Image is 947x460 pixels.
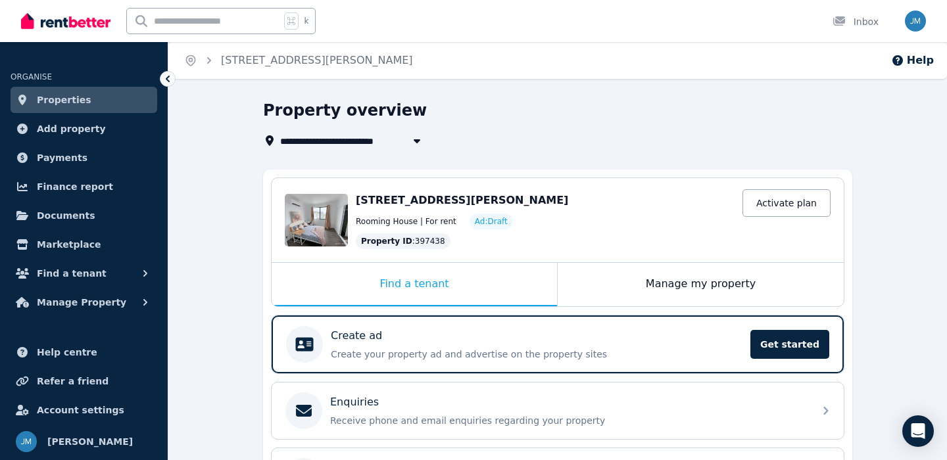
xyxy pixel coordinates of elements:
span: Get started [750,330,829,359]
div: Inbox [833,15,879,28]
span: Help centre [37,344,97,360]
p: Enquiries [330,394,379,410]
span: Rooming House | For rent [356,216,456,227]
div: Open Intercom Messenger [902,415,934,447]
span: Manage Property [37,294,126,310]
span: Property ID [361,236,412,246]
button: Manage Property [11,289,157,315]
div: Manage my property [558,263,844,306]
span: Documents [37,208,95,223]
span: [STREET_ADDRESS][PERSON_NAME] [356,194,568,206]
span: [PERSON_NAME] [47,434,133,449]
a: Add property [11,116,157,142]
span: ORGANISE [11,72,52,81]
a: Activate plan [742,189,831,217]
span: Refer a friend [37,373,109,389]
a: Documents [11,202,157,229]
span: Ad: Draft [475,216,508,227]
span: k [304,16,308,26]
span: Add property [37,121,106,137]
a: Marketplace [11,231,157,258]
span: Properties [37,92,91,108]
h1: Property overview [263,100,427,121]
span: Marketplace [37,237,101,252]
a: EnquiriesReceive phone and email enquiries regarding your property [272,382,844,439]
div: Find a tenant [272,263,557,306]
p: Create your property ad and advertise on the property sites [331,348,742,361]
a: Refer a friend [11,368,157,394]
a: Payments [11,145,157,171]
span: Account settings [37,402,124,418]
button: Help [891,53,934,68]
span: Find a tenant [37,265,107,281]
button: Find a tenant [11,260,157,287]
a: Account settings [11,397,157,423]
a: [STREET_ADDRESS][PERSON_NAME] [221,54,413,66]
a: Help centre [11,339,157,365]
p: Receive phone and email enquiries regarding your property [330,414,806,427]
div: : 397438 [356,233,450,249]
img: Jason Ma [905,11,926,32]
nav: Breadcrumb [168,42,429,79]
a: Properties [11,87,157,113]
span: Finance report [37,179,113,195]
a: Finance report [11,173,157,200]
img: Jason Ma [16,431,37,452]
img: RentBetter [21,11,110,31]
span: Payments [37,150,87,166]
a: Create adCreate your property ad and advertise on the property sitesGet started [272,315,844,373]
p: Create ad [331,328,382,344]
